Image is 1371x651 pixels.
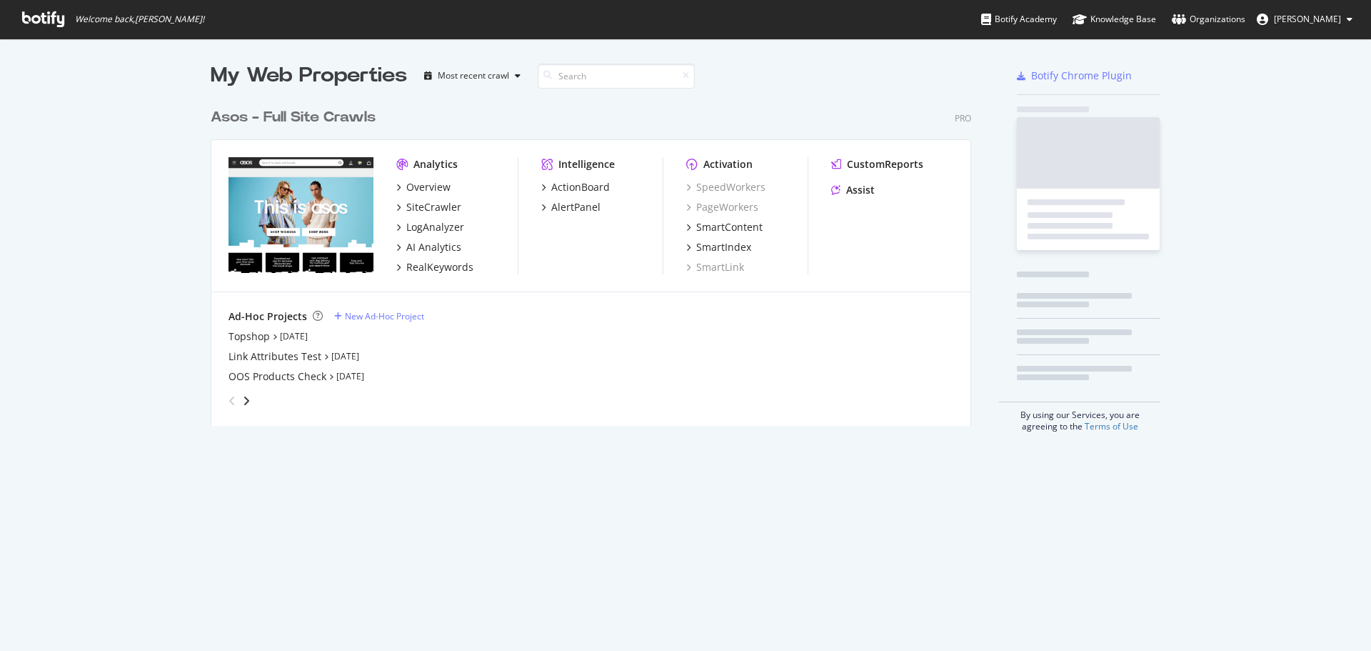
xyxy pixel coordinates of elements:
[406,200,461,214] div: SiteCrawler
[831,157,923,172] a: CustomReports
[831,183,875,197] a: Assist
[331,350,359,362] a: [DATE]
[211,61,407,90] div: My Web Properties
[334,310,424,322] a: New Ad-Hoc Project
[413,157,458,172] div: Analytics
[223,389,241,412] div: angle-left
[211,90,983,426] div: grid
[686,240,751,254] a: SmartIndex
[538,64,695,89] input: Search
[981,12,1057,26] div: Botify Academy
[703,157,753,172] div: Activation
[696,240,751,254] div: SmartIndex
[228,329,270,344] a: Topshop
[1073,12,1156,26] div: Knowledge Base
[345,310,424,322] div: New Ad-Hoc Project
[241,394,251,408] div: angle-right
[847,157,923,172] div: CustomReports
[1274,13,1341,25] span: Kerry Collins
[228,309,307,324] div: Ad-Hoc Projects
[280,330,308,342] a: [DATE]
[1085,420,1138,432] a: Terms of Use
[551,200,601,214] div: AlertPanel
[228,369,326,384] a: OOS Products Check
[686,180,765,194] a: SpeedWorkers
[418,64,526,87] button: Most recent crawl
[558,157,615,172] div: Intelligence
[999,402,1160,432] div: By using our Services, you are agreeing to the
[846,183,875,197] div: Assist
[406,180,451,194] div: Overview
[211,107,381,128] a: Asos - Full Site Crawls
[686,200,758,214] a: PageWorkers
[396,200,461,214] a: SiteCrawler
[406,260,473,274] div: RealKeywords
[406,220,464,234] div: LogAnalyzer
[228,349,321,364] a: Link Attributes Test
[396,220,464,234] a: LogAnalyzer
[551,180,610,194] div: ActionBoard
[1017,69,1132,83] a: Botify Chrome Plugin
[696,220,763,234] div: SmartContent
[686,260,744,274] a: SmartLink
[396,240,461,254] a: AI Analytics
[211,107,376,128] div: Asos - Full Site Crawls
[396,260,473,274] a: RealKeywords
[1172,12,1245,26] div: Organizations
[955,112,971,124] div: Pro
[686,220,763,234] a: SmartContent
[541,180,610,194] a: ActionBoard
[336,370,364,382] a: [DATE]
[406,240,461,254] div: AI Analytics
[1031,69,1132,83] div: Botify Chrome Plugin
[1245,8,1364,31] button: [PERSON_NAME]
[541,200,601,214] a: AlertPanel
[75,14,204,25] span: Welcome back, [PERSON_NAME] !
[396,180,451,194] a: Overview
[228,157,373,273] img: www.asos.com
[438,71,509,80] div: Most recent crawl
